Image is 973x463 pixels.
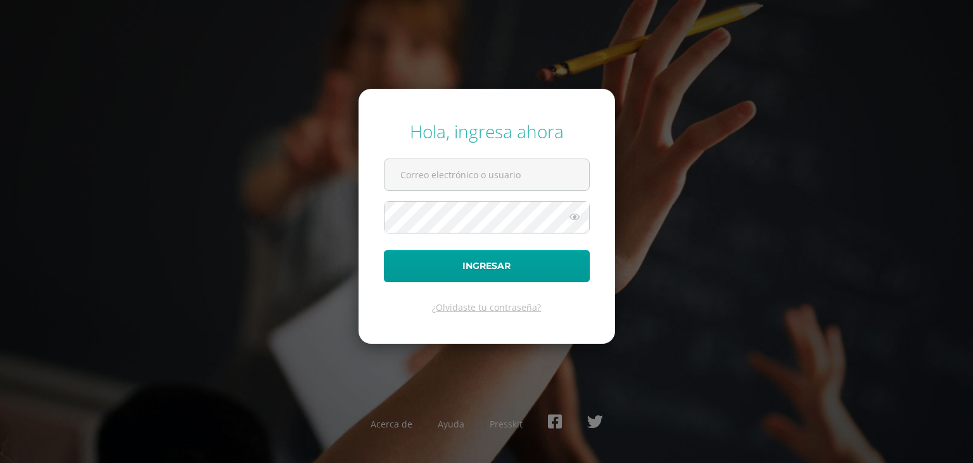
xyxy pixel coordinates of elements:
input: Correo electrónico o usuario [385,159,589,190]
a: Presskit [490,418,523,430]
a: Ayuda [438,418,464,430]
button: Ingresar [384,250,590,282]
a: Acerca de [371,418,412,430]
div: Hola, ingresa ahora [384,119,590,143]
a: ¿Olvidaste tu contraseña? [432,301,541,313]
